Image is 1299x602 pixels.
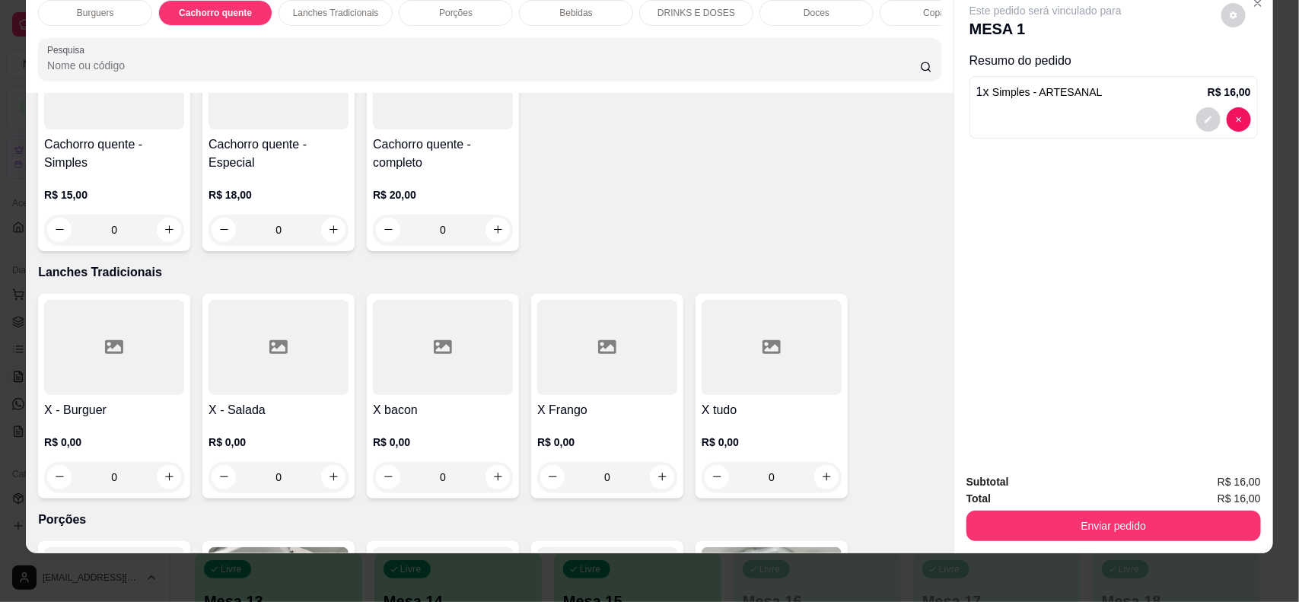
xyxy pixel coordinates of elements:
p: Copão [923,7,950,19]
p: Resumo do pedido [969,52,1258,70]
h4: Cachorro quente - Simples [44,135,184,172]
button: decrease-product-quantity [1221,3,1246,27]
h4: X tudo [702,401,842,419]
p: R$ 20,00 [373,187,513,202]
p: R$ 15,00 [44,187,184,202]
button: decrease-product-quantity [1196,107,1221,132]
p: R$ 16,00 [1208,84,1251,100]
input: Pesquisa [47,58,920,73]
button: decrease-product-quantity [1227,107,1251,132]
p: 1 x [976,83,1103,101]
span: Simples - ARTESANAL [992,86,1102,98]
span: R$ 16,00 [1218,473,1261,490]
p: R$ 0,00 [537,435,677,450]
p: R$ 18,00 [209,187,349,202]
p: R$ 0,00 [702,435,842,450]
h4: X - Burguer [44,401,184,419]
h4: X - Salada [209,401,349,419]
h4: Cachorro quente - Especial [209,135,349,172]
p: Bebidas [559,7,592,19]
p: Este pedido será vinculado para [969,3,1122,18]
p: Porções [439,7,473,19]
p: R$ 0,00 [44,435,184,450]
h4: X Frango [537,401,677,419]
span: R$ 16,00 [1218,490,1261,507]
p: MESA 1 [969,18,1122,40]
button: Enviar pedido [966,511,1261,541]
strong: Total [966,492,991,505]
h4: Cachorro quente - completo [373,135,513,172]
p: R$ 0,00 [209,435,349,450]
strong: Subtotal [966,476,1009,488]
p: Doces [804,7,829,19]
p: Lanches Tradicionais [293,7,379,19]
p: R$ 0,00 [373,435,513,450]
h4: X bacon [373,401,513,419]
p: Lanches Tradicionais [38,263,941,282]
p: DRINKS E DOSES [657,7,735,19]
p: Burguers [77,7,114,19]
p: Cachorro quente [179,7,252,19]
p: Porções [38,511,941,529]
label: Pesquisa [47,43,90,56]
